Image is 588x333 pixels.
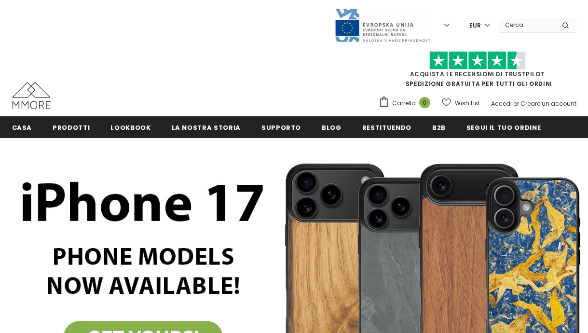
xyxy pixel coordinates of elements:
[429,51,526,70] img: Fidati di Pilot Stars
[469,21,481,30] span: EUR
[110,123,150,132] span: Lookbook
[322,123,342,132] span: Blog
[432,116,446,138] a: B2B
[432,123,446,132] span: B2B
[362,123,411,132] span: Restituendo
[362,116,411,138] a: Restituendo
[491,99,512,108] a: Accedi
[12,116,32,138] a: Casa
[513,99,519,108] span: or
[410,70,545,78] a: Acquista le recensioni di TrustPilot
[172,116,241,138] a: La nostra storia
[466,123,541,132] span: Segui il tuo ordine
[442,95,480,111] a: Wish List
[172,123,241,132] span: La nostra storia
[322,116,342,138] a: Blog
[520,99,576,108] a: Creare un account
[419,97,430,108] span: 0
[466,116,541,138] a: Segui il tuo ordine
[53,123,90,132] span: Prodotti
[12,123,32,132] span: Casa
[53,116,90,138] a: Prodotti
[334,8,431,43] img: Javni Razpis
[12,82,51,109] img: Casi MMORE
[110,116,150,138] a: Lookbook
[499,18,555,32] input: Search Site
[379,55,576,88] span: SPEDIZIONE GRATUITA PER TUTTI GLI ORDINI
[334,21,431,29] a: Javni Razpis
[392,98,415,108] span: Carrello
[261,116,301,138] a: supporto
[261,123,301,132] span: supporto
[379,96,435,111] a: Carrello 0
[455,98,480,108] span: Wish List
